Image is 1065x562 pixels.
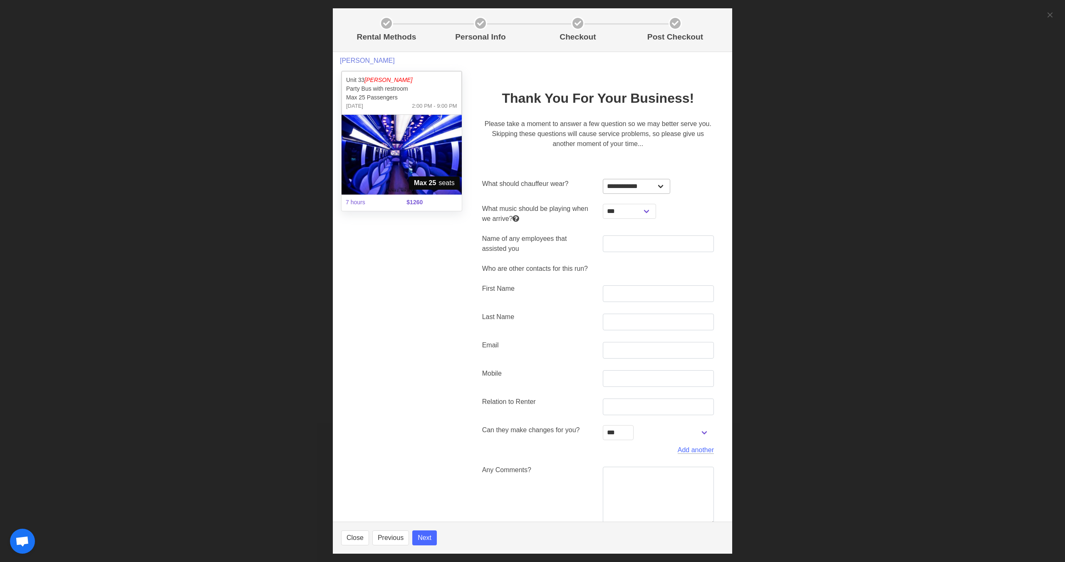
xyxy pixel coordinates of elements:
[414,178,436,188] strong: Max 25
[412,102,457,110] span: 2:00 PM - 9:00 PM
[341,193,401,212] span: 7 hours
[346,84,457,93] p: Party Bus with restroom
[482,425,593,435] label: Can they make changes for you?
[482,204,593,224] label: What music should be playing when we arrive?
[630,31,721,43] p: Post Checkout
[344,31,428,43] p: Rental Methods
[412,530,437,545] button: Next
[678,446,714,454] a: Add another
[435,31,526,43] p: Personal Info
[482,397,593,407] label: Relation to Renter
[532,31,623,43] p: Checkout
[341,530,369,545] button: Close
[364,77,412,83] em: [PERSON_NAME]
[342,115,462,195] img: 33%2002.jpg
[340,57,395,64] span: [PERSON_NAME]
[346,76,457,84] p: Unit 33
[482,116,714,149] p: Please take a moment to answer a few question so we may better serve you. Skipping these question...
[482,312,593,322] label: Last Name
[482,264,593,274] label: Who are other contacts for this run?
[482,179,593,189] label: What should chauffeur wear?
[346,102,363,110] span: [DATE]
[482,91,714,106] h2: Thank You For Your Business!
[482,234,593,254] label: Name of any employees that assisted you
[482,465,593,475] label: Any Comments?
[482,284,593,294] label: First Name
[346,93,457,102] p: Max 25 Passengers
[10,529,35,554] a: Open chat
[409,176,460,190] span: seats
[482,369,593,379] label: Mobile
[372,530,409,545] button: Previous
[482,340,593,350] label: Email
